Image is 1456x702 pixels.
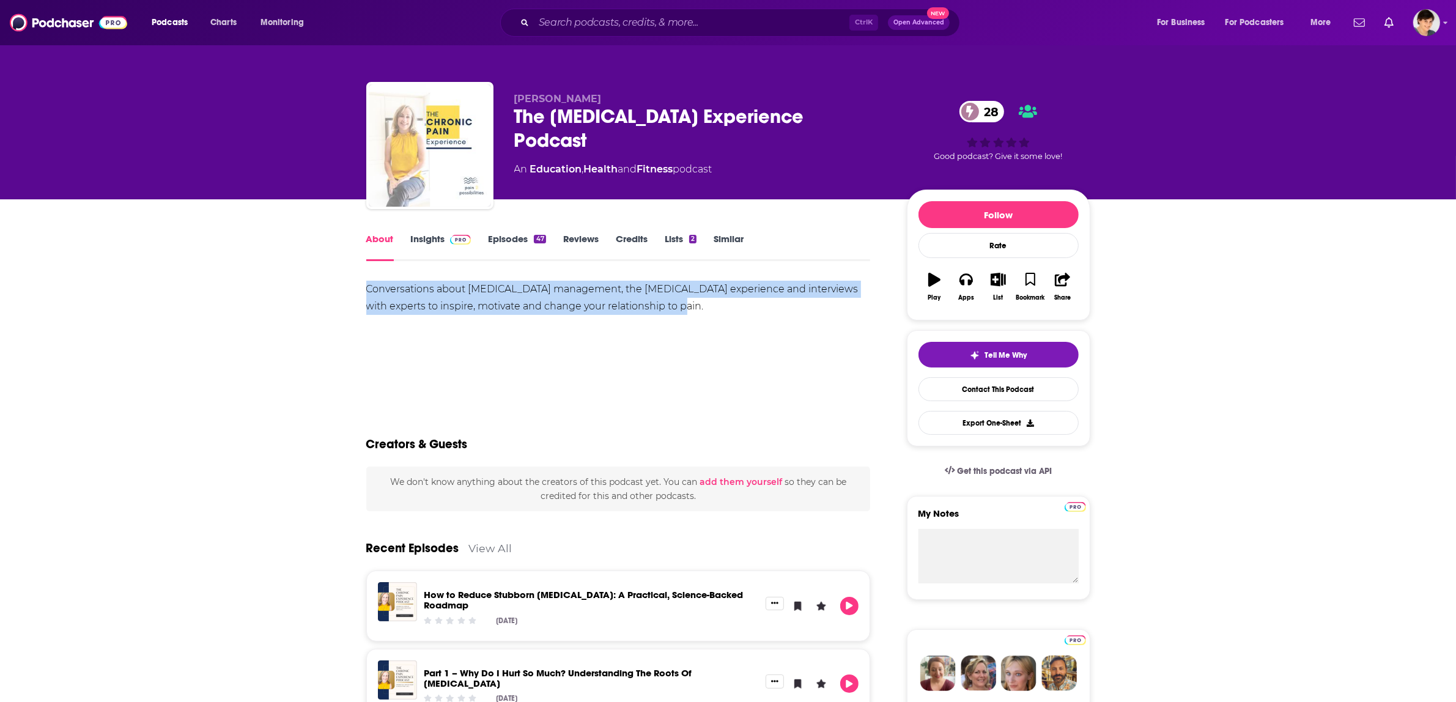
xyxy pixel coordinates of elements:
div: Apps [958,294,974,301]
button: open menu [1218,13,1302,32]
button: Open AdvancedNew [888,15,950,30]
a: Credits [616,233,648,261]
div: Rate [918,233,1079,258]
img: Podchaser Pro [1065,502,1086,512]
a: Reviews [563,233,599,261]
a: Charts [202,13,244,32]
div: An podcast [514,162,712,177]
a: Episodes47 [488,233,545,261]
button: Leave a Rating [812,597,830,615]
span: Good podcast? Give it some love! [934,152,1063,161]
img: Podchaser Pro [450,235,471,245]
span: Open Advanced [893,20,944,26]
img: Podchaser - Follow, Share and Rate Podcasts [10,11,127,34]
div: List [994,294,1003,301]
span: New [927,7,949,19]
button: List [982,265,1014,309]
a: Fitness [637,163,673,175]
button: Bookmark Episode [789,597,807,615]
button: Play [840,674,859,693]
a: View All [469,542,512,555]
a: InsightsPodchaser Pro [411,233,471,261]
button: Show profile menu [1413,9,1440,36]
span: 28 [972,101,1005,122]
button: Export One-Sheet [918,411,1079,435]
a: How to Reduce Stubborn Chronic Pain: A Practical, Science-Backed Roadmap [424,589,744,611]
button: Play [918,265,950,309]
span: Get this podcast via API [957,466,1052,476]
div: Search podcasts, credits, & more... [512,9,972,37]
button: add them yourself [700,477,782,487]
span: , [582,163,584,175]
div: 47 [534,235,545,243]
a: Pro website [1065,500,1086,512]
a: Contact This Podcast [918,377,1079,401]
button: open menu [252,13,320,32]
button: tell me why sparkleTell Me Why [918,342,1079,368]
a: Recent Episodes [366,541,459,556]
span: Podcasts [152,14,188,31]
button: Show More Button [766,674,784,688]
button: Apps [950,265,982,309]
div: Bookmark [1016,294,1044,301]
img: tell me why sparkle [970,350,980,360]
a: Get this podcast via API [935,456,1062,486]
div: Conversations about [MEDICAL_DATA] management, the [MEDICAL_DATA] experience and interviews with ... [366,281,871,315]
a: Health [584,163,618,175]
div: 2 [689,235,697,243]
img: Sydney Profile [920,656,956,691]
span: For Business [1157,14,1205,31]
button: Show More Button [766,597,784,610]
a: Part 1 – Why Do I Hurt So Much? Understanding The Roots Of Chronic Pain [424,667,692,689]
div: Play [928,294,940,301]
img: Jon Profile [1041,656,1077,691]
a: Education [530,163,582,175]
img: Podchaser Pro [1065,635,1086,645]
button: Leave a Rating [812,674,830,693]
span: and [618,163,637,175]
button: open menu [1302,13,1347,32]
img: Part 1 – Why Do I Hurt So Much? Understanding The Roots Of Chronic Pain [378,660,417,700]
a: About [366,233,394,261]
span: For Podcasters [1225,14,1284,31]
h2: Creators & Guests [366,437,468,452]
div: Community Rating: 0 out of 5 [422,616,478,625]
div: [DATE] [496,616,517,625]
a: Show notifications dropdown [1349,12,1370,33]
img: User Profile [1413,9,1440,36]
img: Barbara Profile [961,656,996,691]
div: Share [1054,294,1071,301]
a: Pro website [1065,634,1086,645]
button: Share [1046,265,1078,309]
button: open menu [143,13,204,32]
a: Similar [714,233,744,261]
button: Bookmark Episode [789,674,807,693]
button: Follow [918,201,1079,228]
span: Logged in as bethwouldknow [1413,9,1440,36]
button: Bookmark [1014,265,1046,309]
a: 28 [959,101,1005,122]
span: Tell Me Why [985,350,1027,360]
img: How to Reduce Stubborn Chronic Pain: A Practical, Science-Backed Roadmap [378,582,417,621]
label: My Notes [918,508,1079,529]
span: We don't know anything about the creators of this podcast yet . You can so they can be credited f... [390,476,846,501]
span: Charts [210,14,237,31]
input: Search podcasts, credits, & more... [534,13,849,32]
div: 28Good podcast? Give it some love! [907,93,1090,169]
span: More [1310,14,1331,31]
button: open menu [1148,13,1221,32]
img: The Chronic Pain Experience Podcast [369,84,491,207]
img: Jules Profile [1001,656,1037,691]
a: Lists2 [665,233,697,261]
span: Ctrl K [849,15,878,31]
span: [PERSON_NAME] [514,93,602,105]
span: Monitoring [261,14,304,31]
button: Play [840,597,859,615]
a: Show notifications dropdown [1380,12,1399,33]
